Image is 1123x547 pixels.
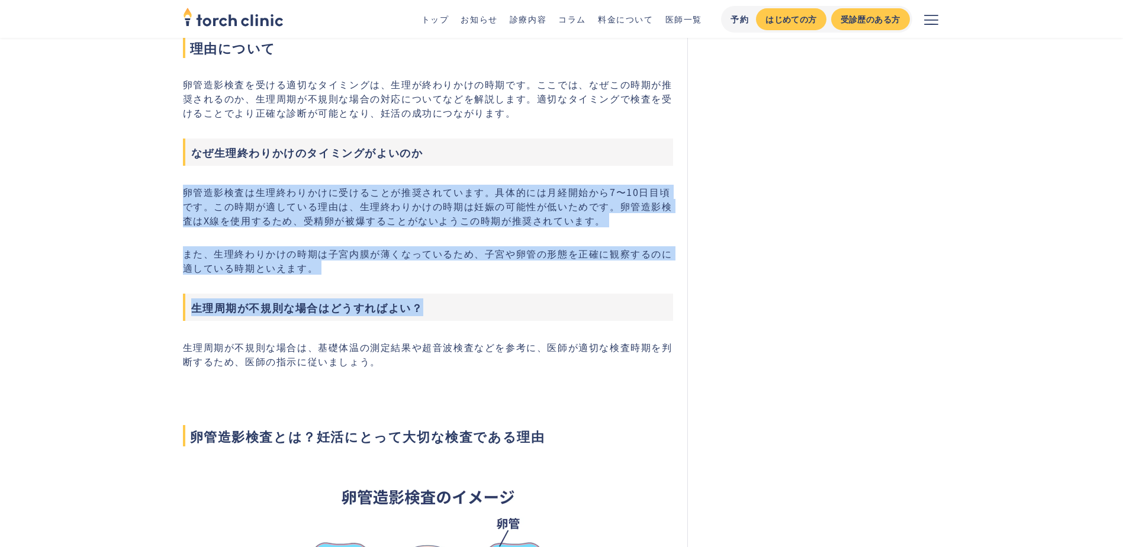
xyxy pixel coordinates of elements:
a: はじめての方 [756,8,826,30]
h3: 生理周期が不規則な場合はどうすればよい？ [183,294,674,321]
a: 受診歴のある方 [831,8,910,30]
a: コラム [558,13,586,25]
a: 診療内容 [510,13,546,25]
div: 受診歴のある方 [841,13,900,25]
h3: なぜ生理終わりかけのタイミングがよいのか [183,139,674,166]
a: お知らせ [461,13,497,25]
p: 卵管造影検査を受ける適切なタイミングは、生理が終わりかけの時期です。ここでは、なぜこの時期が推奨されるのか、生理周期が不規則な場合の対応についてなどを解説します。適切なタイミングで検査を受けるこ... [183,77,674,120]
img: torch clinic [183,4,284,30]
div: はじめての方 [765,13,816,25]
a: 医師一覧 [665,13,702,25]
a: 料金について [598,13,654,25]
p: また、生理終わりかけの時期は子宮内膜が薄くなっているため、子宮や卵管の形態を正確に観察するのに適している時期といえます。 [183,246,674,275]
div: 予約 [731,13,749,25]
a: home [183,8,284,30]
span: 卵管造影検査とは？妊活にとって大切な検査である理由 [183,425,674,446]
p: 生理周期が不規則な場合は、基礎体温の測定結果や超音波検査などを参考に、医師が適切な検査時期を判断するため、医師の指示に従いましょう。 [183,340,674,368]
a: トップ [421,13,449,25]
p: 卵管造影検査は生理終わりかけに受けることが推奨されています。具体的には月経開始から7〜10日目頃です。この時期が適している理由は、生理終わりかけの時期は妊娠の可能性が低いためです。卵管造影検査は... [183,185,674,227]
